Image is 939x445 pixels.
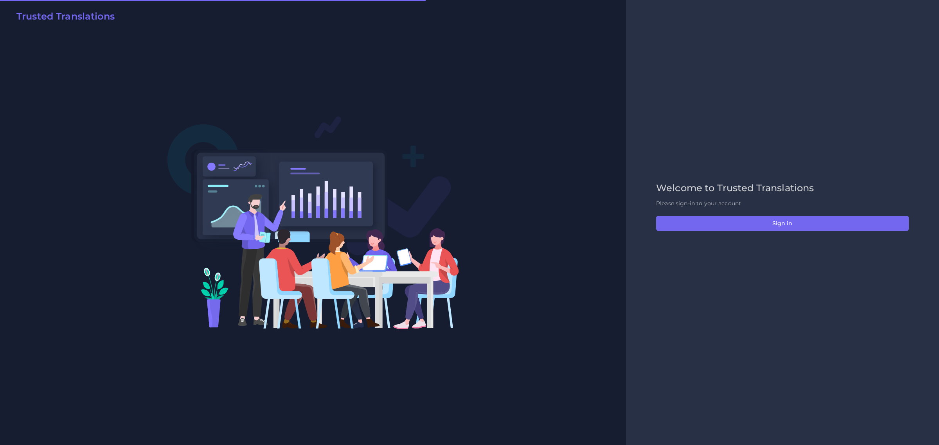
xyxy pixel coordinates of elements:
h2: Trusted Translations [16,11,115,22]
p: Please sign-in to your account [656,199,909,208]
h2: Welcome to Trusted Translations [656,183,909,194]
a: Trusted Translations [11,11,115,25]
img: Login V2 [167,116,459,330]
button: Sign in [656,216,909,231]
